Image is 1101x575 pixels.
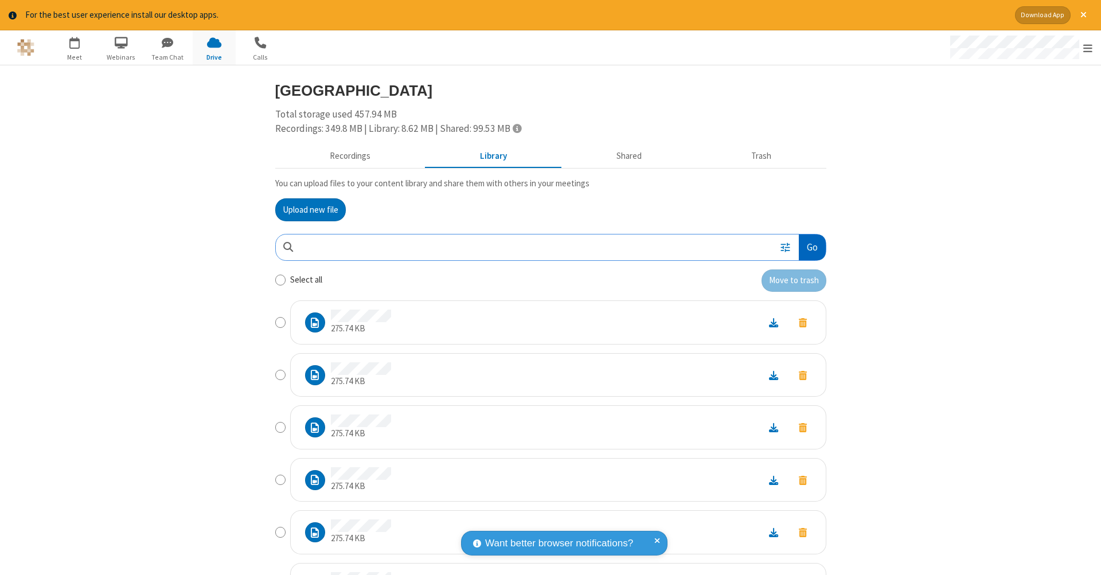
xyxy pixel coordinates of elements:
a: Download file [759,369,788,382]
a: Download file [759,316,788,329]
button: Move to trash [788,525,817,540]
button: Logo [4,30,47,65]
button: Move to trash [788,420,817,435]
span: Calls [239,52,282,62]
p: 275.74 KB [331,375,391,388]
label: Select all [290,273,322,287]
button: Go [799,234,825,260]
p: 275.74 KB [331,427,391,440]
button: Move to trash [788,315,817,330]
span: Webinars [100,52,143,62]
div: Total storage used 457.94 MB [275,107,826,136]
button: Trash [697,145,826,167]
button: Content library [425,145,562,167]
span: Team Chat [146,52,189,62]
span: Totals displayed include files that have been moved to the trash. [513,123,521,133]
button: Close alert [1075,6,1092,24]
button: Download App [1015,6,1071,24]
button: Recorded meetings [275,145,425,167]
button: Move to trash [762,269,826,292]
button: Shared during meetings [562,145,697,167]
a: Download file [759,474,788,487]
div: Recordings: 349.8 MB | Library: 8.62 MB | Shared: 99.53 MB [275,122,826,136]
span: Drive [193,52,236,62]
p: 275.74 KB [331,480,391,493]
p: You can upload files to your content library and share them with others in your meetings [275,177,826,190]
button: Upload new file [275,198,346,221]
div: Open menu [939,30,1101,65]
button: Move to trash [788,472,817,488]
div: For the best user experience install our desktop apps. [25,9,1006,22]
p: 275.74 KB [331,322,391,335]
img: QA Selenium DO NOT DELETE OR CHANGE [17,39,34,56]
a: Download file [759,421,788,434]
span: Want better browser notifications? [485,536,633,551]
button: Move to trash [788,367,817,383]
h3: [GEOGRAPHIC_DATA] [275,83,826,99]
p: 275.74 KB [331,532,391,545]
span: Meet [53,52,96,62]
a: Download file [759,526,788,539]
